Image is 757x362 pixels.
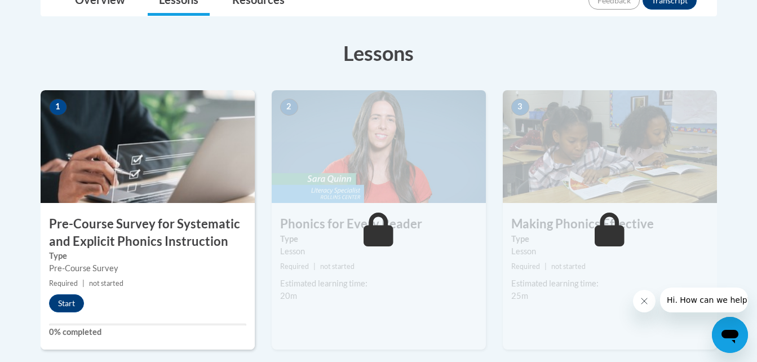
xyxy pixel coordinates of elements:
img: Course Image [272,90,486,203]
h3: Pre-Course Survey for Systematic and Explicit Phonics Instruction [41,215,255,250]
h3: Making Phonics Effective [503,215,717,233]
iframe: Message from company [660,288,748,312]
div: Estimated learning time: [280,277,477,290]
div: Lesson [280,245,477,258]
button: Start [49,294,84,312]
h3: Phonics for Every Reader [272,215,486,233]
span: Required [511,262,540,271]
span: Required [49,279,78,288]
label: Type [49,250,246,262]
div: Lesson [511,245,709,258]
span: 20m [280,291,297,301]
span: 25m [511,291,528,301]
iframe: Close message [633,290,656,312]
span: not started [320,262,355,271]
div: Pre-Course Survey [49,262,246,275]
img: Course Image [41,90,255,203]
span: | [313,262,316,271]
span: | [544,262,547,271]
label: Type [511,233,709,245]
span: 2 [280,99,298,116]
label: 0% completed [49,326,246,338]
label: Type [280,233,477,245]
span: Required [280,262,309,271]
h3: Lessons [41,39,717,67]
span: not started [551,262,586,271]
iframe: Button to launch messaging window [712,317,748,353]
img: Course Image [503,90,717,203]
span: | [82,279,85,288]
span: 3 [511,99,529,116]
span: Hi. How can we help? [7,8,91,17]
span: 1 [49,99,67,116]
span: not started [89,279,123,288]
div: Estimated learning time: [511,277,709,290]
